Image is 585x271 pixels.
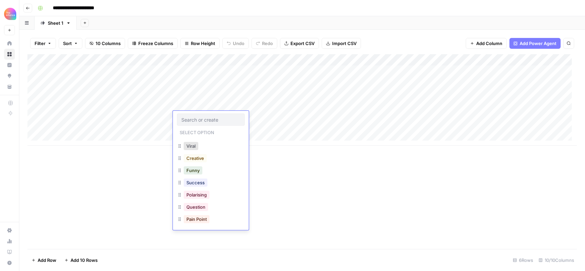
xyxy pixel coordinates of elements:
button: Workspace: Alliance [4,5,15,22]
span: Import CSV [332,40,357,47]
button: Export CSV [280,38,319,49]
button: Redo [251,38,277,49]
div: Sheet 1 [48,20,63,26]
input: Search or create [181,117,240,123]
span: Row Height [191,40,215,47]
span: Add Power Agent [520,40,557,47]
button: Funny [184,166,202,174]
div: Success [177,177,245,189]
button: Polarising [184,191,209,199]
span: Sort [63,40,72,47]
div: 10/10 Columns [536,255,577,266]
a: Insights [4,60,15,70]
div: Polarising [177,189,245,202]
div: Creative [177,153,245,165]
span: Add Row [38,257,56,264]
div: Pain Point [177,214,245,226]
a: Settings [4,225,15,236]
button: Viral [184,142,198,150]
a: Home [4,38,15,49]
p: Select option [177,128,217,136]
span: Freeze Columns [138,40,173,47]
button: Add Row [27,255,60,266]
button: Row Height [180,38,220,49]
button: Pain Point [184,215,209,223]
button: Import CSV [322,38,361,49]
span: 10 Columns [96,40,121,47]
button: Add 10 Rows [60,255,102,266]
button: Add Column [466,38,507,49]
div: Question [177,202,245,214]
span: Export CSV [290,40,315,47]
button: Help + Support [4,257,15,268]
button: Freeze Columns [128,38,178,49]
img: Alliance Logo [4,8,16,20]
span: Filter [35,40,45,47]
button: Filter [30,38,56,49]
div: Viral [177,141,245,153]
span: Add Column [476,40,502,47]
a: Usage [4,236,15,247]
button: Success [184,179,207,187]
a: Opportunities [4,70,15,81]
span: Redo [262,40,273,47]
span: Add 10 Rows [70,257,98,264]
button: Add Power Agent [509,38,561,49]
button: Undo [222,38,249,49]
div: Funny [177,165,245,177]
a: Your Data [4,81,15,92]
a: Learning Hub [4,247,15,257]
button: 10 Columns [85,38,125,49]
a: Sheet 1 [35,16,77,30]
span: Undo [233,40,244,47]
button: Question [184,203,208,211]
a: Browse [4,49,15,60]
div: 6 Rows [510,255,536,266]
button: Creative [184,154,207,162]
button: Sort [59,38,82,49]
